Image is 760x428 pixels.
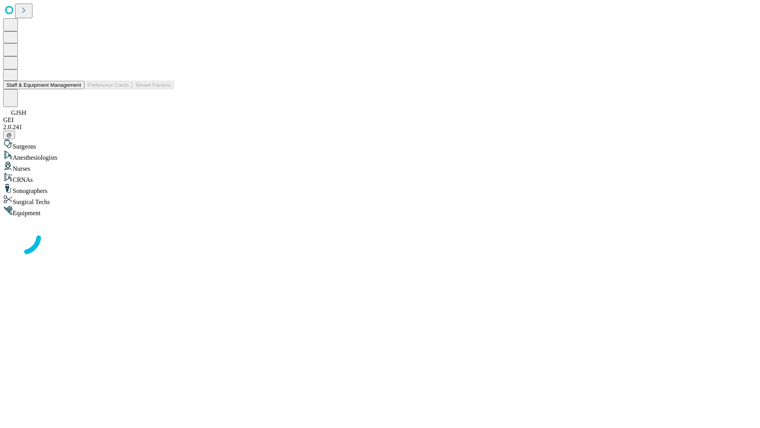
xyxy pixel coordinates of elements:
[3,195,757,206] div: Surgical Techs
[3,183,757,195] div: Sonographers
[3,172,757,183] div: CRNAs
[132,81,174,89] button: Tenant Params
[3,117,757,124] div: GEI
[3,131,15,139] button: @
[3,81,84,89] button: Staff & Equipment Management
[3,124,757,131] div: 2.0.241
[84,81,132,89] button: Preference Cards
[3,150,757,161] div: Anesthesiologists
[6,132,12,138] span: @
[11,109,26,116] span: GJSH
[3,206,757,217] div: Equipment
[3,161,757,172] div: Nurses
[3,139,757,150] div: Surgeons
